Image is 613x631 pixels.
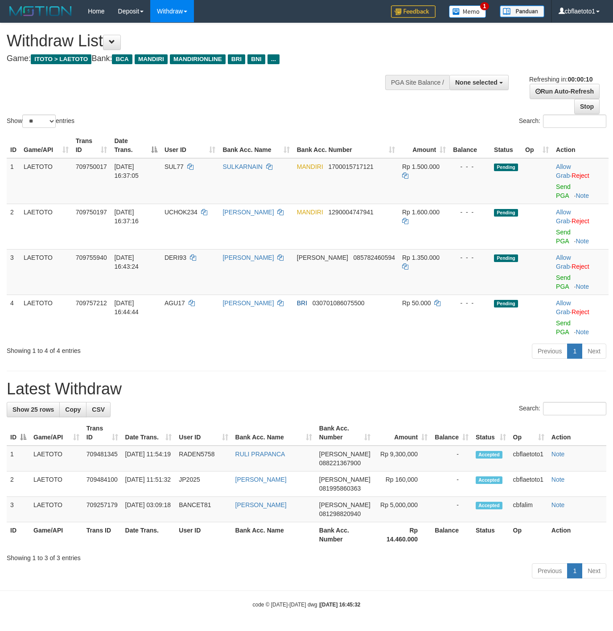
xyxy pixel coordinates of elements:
[7,32,400,50] h1: Withdraw List
[20,249,72,295] td: LAETOTO
[399,133,449,158] th: Amount: activate to sort column ascending
[402,163,440,170] span: Rp 1.500.000
[374,471,431,497] td: Rp 160,000
[402,299,431,307] span: Rp 50.000
[552,204,609,249] td: ·
[494,164,518,171] span: Pending
[576,328,589,336] a: Note
[455,79,498,86] span: None selected
[12,406,54,413] span: Show 25 rows
[30,446,83,471] td: LAETOTO
[222,299,274,307] a: [PERSON_NAME]
[7,158,20,204] td: 1
[556,299,572,315] span: ·
[222,163,262,170] a: SULKARNAIN
[83,471,122,497] td: 709484100
[431,420,472,446] th: Balance: activate to sort column ascending
[114,254,139,270] span: [DATE] 16:43:24
[543,115,606,128] input: Search:
[572,308,589,315] a: Reject
[293,133,399,158] th: Bank Acc. Number: activate to sort column ascending
[7,420,30,446] th: ID: activate to sort column descending
[582,344,606,359] a: Next
[522,133,552,158] th: Op: activate to sort column ascending
[576,192,589,199] a: Note
[175,471,231,497] td: JP2025
[319,485,361,492] span: Copy 081995860363 to clipboard
[114,163,139,179] span: [DATE] 16:37:05
[453,299,487,307] div: - - -
[510,522,548,548] th: Op
[222,209,274,216] a: [PERSON_NAME]
[354,254,395,261] span: Copy 085782460594 to clipboard
[7,133,20,158] th: ID
[235,451,285,458] a: RULI PRAPANCA
[83,522,122,548] th: Trans ID
[316,420,374,446] th: Bank Acc. Number: activate to sort column ascending
[267,54,280,64] span: ...
[494,300,518,307] span: Pending
[556,163,571,179] a: Allow Grab
[472,522,510,548] th: Status
[30,471,83,497] td: LAETOTO
[30,420,83,446] th: Game/API: activate to sort column ascending
[431,497,472,522] td: -
[7,204,20,249] td: 2
[556,274,571,290] a: Send PGA
[556,254,571,270] a: Allow Grab
[453,208,487,217] div: - - -
[567,344,582,359] a: 1
[30,497,83,522] td: LAETOTO
[235,476,287,483] a: [PERSON_NAME]
[20,158,72,204] td: LAETOTO
[122,420,176,446] th: Date Trans.: activate to sort column ascending
[7,295,20,340] td: 4
[30,522,83,548] th: Game/API
[576,283,589,290] a: Note
[556,229,571,245] a: Send PGA
[552,133,609,158] th: Action
[480,2,490,10] span: 1
[552,249,609,295] td: ·
[402,209,440,216] span: Rp 1.600.000
[7,4,74,18] img: MOTION_logo.png
[122,497,176,522] td: [DATE] 03:09:18
[297,299,307,307] span: BRI
[86,402,111,417] a: CSV
[297,209,323,216] span: MANDIRI
[20,295,72,340] td: LAETOTO
[253,602,361,608] small: code © [DATE]-[DATE] dwg |
[582,563,606,578] a: Next
[543,402,606,415] input: Search:
[453,162,487,171] div: - - -
[490,133,522,158] th: Status
[76,299,107,307] span: 709757212
[83,446,122,471] td: 709481345
[319,476,370,483] span: [PERSON_NAME]
[329,163,374,170] span: Copy 1700015717121 to clipboard
[556,183,571,199] a: Send PGA
[572,172,589,179] a: Reject
[510,420,548,446] th: Op: activate to sort column ascending
[551,501,565,508] a: Note
[530,84,600,99] a: Run Auto-Refresh
[232,420,316,446] th: Bank Acc. Name: activate to sort column ascending
[519,115,606,128] label: Search:
[122,522,176,548] th: Date Trans.
[510,446,548,471] td: cbflaetoto1
[222,254,274,261] a: [PERSON_NAME]
[385,75,449,90] div: PGA Site Balance /
[76,254,107,261] span: 709755940
[175,446,231,471] td: RADEN5758
[76,209,107,216] span: 709750197
[247,54,265,64] span: BNI
[83,420,122,446] th: Trans ID: activate to sort column ascending
[7,522,30,548] th: ID
[449,5,486,18] img: Button%20Memo.svg
[7,115,74,128] label: Show entries
[7,249,20,295] td: 3
[165,163,184,170] span: SUL77
[316,522,374,548] th: Bank Acc. Number
[7,550,606,562] div: Showing 1 to 3 of 3 entries
[228,54,245,64] span: BRI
